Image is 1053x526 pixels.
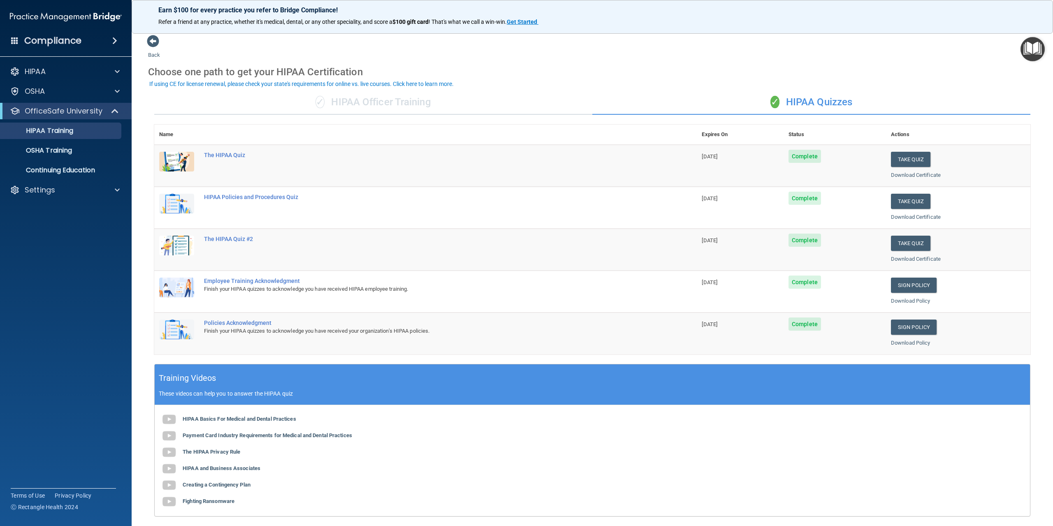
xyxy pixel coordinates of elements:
span: ✓ [315,96,325,108]
div: HIPAA Quizzes [592,90,1030,115]
th: Name [154,125,199,145]
div: Finish your HIPAA quizzes to acknowledge you have received your organization’s HIPAA policies. [204,326,656,336]
th: Expires On [697,125,784,145]
a: Back [148,42,160,58]
a: Settings [10,185,120,195]
p: Settings [25,185,55,195]
p: OfficeSafe University [25,106,102,116]
img: gray_youtube_icon.38fcd6cc.png [161,428,177,444]
b: HIPAA and Business Associates [183,465,260,471]
a: OfficeSafe University [10,106,119,116]
div: Finish your HIPAA quizzes to acknowledge you have received HIPAA employee training. [204,284,656,294]
strong: $100 gift card [392,19,429,25]
p: OSHA Training [5,146,72,155]
p: HIPAA [25,67,46,76]
span: [DATE] [702,153,717,160]
button: If using CE for license renewal, please check your state's requirements for online vs. live cours... [148,80,455,88]
button: Take Quiz [891,194,930,209]
span: Complete [789,317,821,331]
p: Continuing Education [5,166,118,174]
th: Status [784,125,886,145]
div: The HIPAA Quiz #2 [204,236,656,242]
b: Fighting Ransomware [183,498,234,504]
div: Choose one path to get your HIPAA Certification [148,60,1037,84]
span: Complete [789,192,821,205]
button: Take Quiz [891,236,930,251]
img: gray_youtube_icon.38fcd6cc.png [161,477,177,494]
span: ✓ [770,96,779,108]
strong: Get Started [507,19,537,25]
h5: Training Videos [159,371,216,385]
span: Refer a friend at any practice, whether it's medical, dental, or any other speciality, and score a [158,19,392,25]
div: Employee Training Acknowledgment [204,278,656,284]
a: Terms of Use [11,491,45,500]
span: ! That's what we call a win-win. [429,19,507,25]
a: Download Policy [891,340,930,346]
div: The HIPAA Quiz [204,152,656,158]
a: Sign Policy [891,320,937,335]
img: gray_youtube_icon.38fcd6cc.png [161,411,177,428]
a: Sign Policy [891,278,937,293]
a: Download Certificate [891,172,941,178]
a: HIPAA [10,67,120,76]
div: HIPAA Officer Training [154,90,592,115]
a: Privacy Policy [55,491,92,500]
a: Download Certificate [891,214,941,220]
img: gray_youtube_icon.38fcd6cc.png [161,461,177,477]
a: OSHA [10,86,120,96]
button: Take Quiz [891,152,930,167]
img: gray_youtube_icon.38fcd6cc.png [161,444,177,461]
a: Get Started [507,19,538,25]
b: The HIPAA Privacy Rule [183,449,240,455]
div: Policies Acknowledgment [204,320,656,326]
th: Actions [886,125,1030,145]
span: Complete [789,150,821,163]
span: [DATE] [702,279,717,285]
img: gray_youtube_icon.38fcd6cc.png [161,494,177,510]
p: Earn $100 for every practice you refer to Bridge Compliance! [158,6,1026,14]
img: PMB logo [10,9,122,25]
p: OSHA [25,86,45,96]
span: Complete [789,234,821,247]
span: Complete [789,276,821,289]
div: HIPAA Policies and Procedures Quiz [204,194,656,200]
a: Download Certificate [891,256,941,262]
button: Open Resource Center [1021,37,1045,61]
div: If using CE for license renewal, please check your state's requirements for online vs. live cours... [149,81,454,87]
span: [DATE] [702,195,717,202]
b: Payment Card Industry Requirements for Medical and Dental Practices [183,432,352,438]
p: These videos can help you to answer the HIPAA quiz [159,390,1026,397]
p: HIPAA Training [5,127,73,135]
span: [DATE] [702,321,717,327]
b: Creating a Contingency Plan [183,482,250,488]
span: Ⓒ Rectangle Health 2024 [11,503,78,511]
a: Download Policy [891,298,930,304]
span: [DATE] [702,237,717,243]
b: HIPAA Basics For Medical and Dental Practices [183,416,296,422]
h4: Compliance [24,35,81,46]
